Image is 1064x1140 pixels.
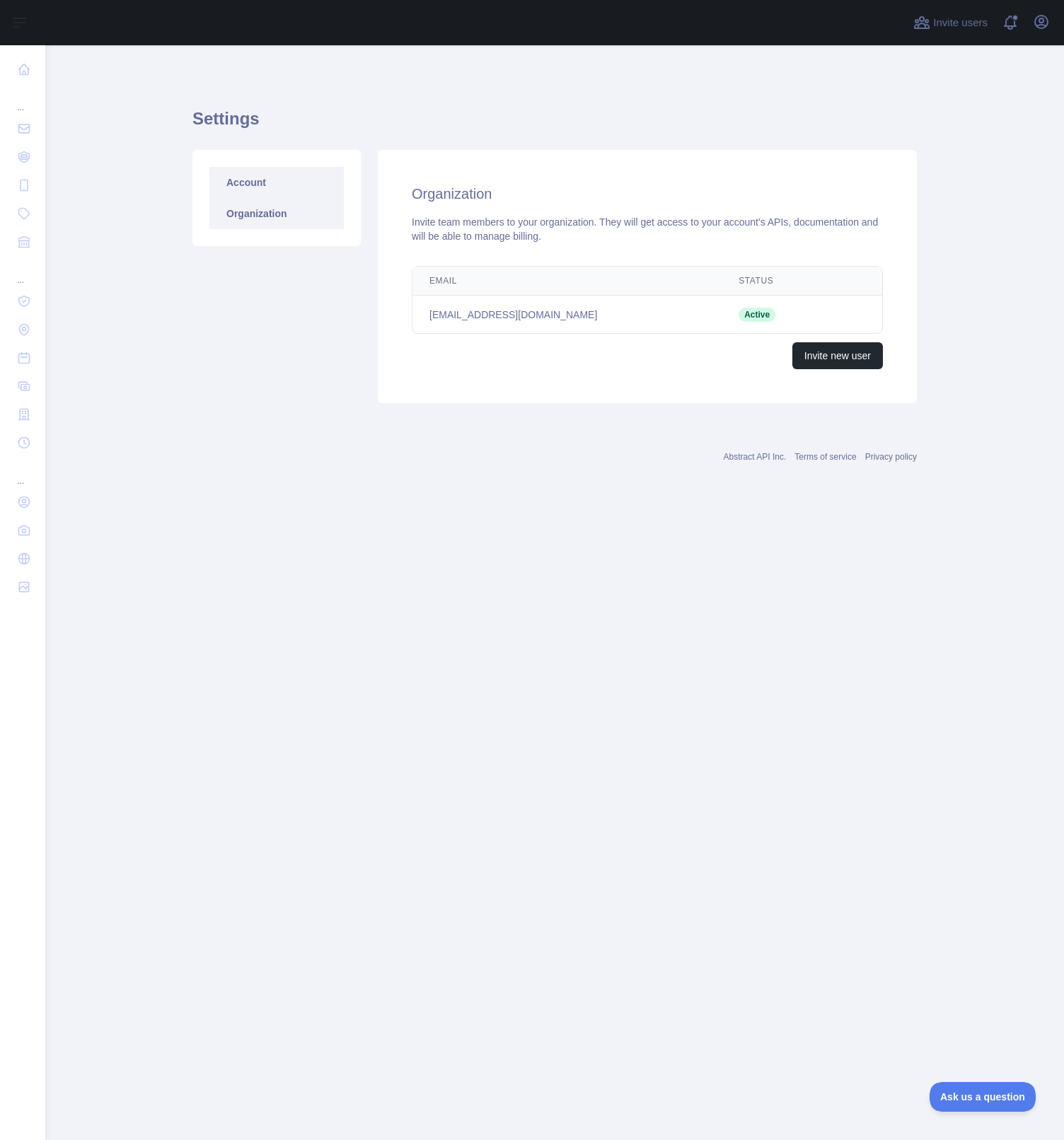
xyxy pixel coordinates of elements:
[412,267,722,296] th: Email
[910,11,990,34] button: Invite users
[792,342,883,369] button: Invite new user
[412,215,883,243] div: Invite team members to your organization. They will get access to your account's APIs, documentat...
[11,257,34,286] div: ...
[724,452,787,462] a: Abstract API Inc.
[11,85,34,113] div: ...
[933,15,988,31] span: Invite users
[412,184,883,204] h2: Organization
[209,167,344,198] a: Account
[722,267,830,296] th: Status
[739,308,775,322] span: Active
[209,198,344,229] a: Organization
[11,458,34,487] div: ...
[412,296,722,334] td: [EMAIL_ADDRESS][DOMAIN_NAME]
[930,1082,1036,1112] iframe: Toggle Customer Support
[865,452,917,462] a: Privacy policy
[794,452,856,462] a: Terms of service
[192,107,917,141] h1: Settings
